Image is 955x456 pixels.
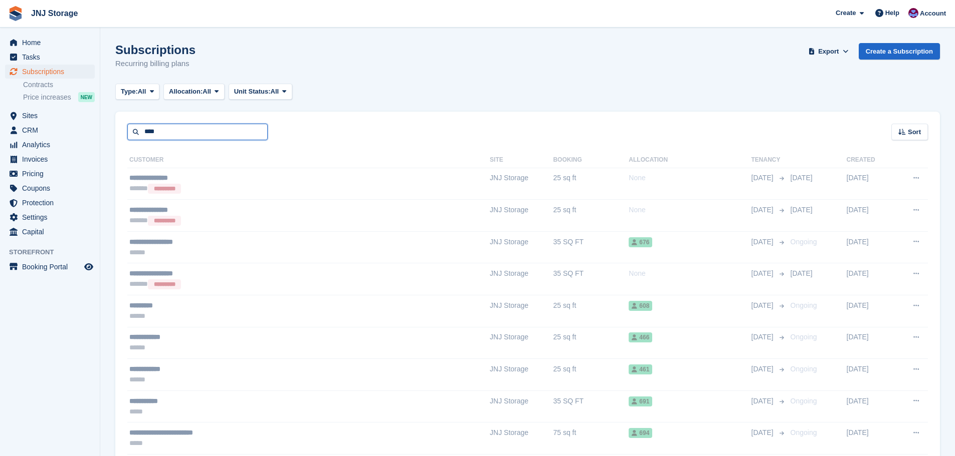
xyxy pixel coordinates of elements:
span: Price increases [23,93,71,102]
a: menu [5,50,95,64]
span: Export [818,47,839,57]
span: Home [22,36,82,50]
a: menu [5,167,95,181]
a: menu [5,109,95,123]
a: JNJ Storage [27,5,82,22]
a: menu [5,225,95,239]
span: Invoices [22,152,82,166]
a: Price increases NEW [23,92,95,103]
span: Subscriptions [22,65,82,79]
a: menu [5,123,95,137]
span: Storefront [9,247,100,257]
p: Recurring billing plans [115,58,196,70]
a: menu [5,36,95,50]
img: Jonathan Scrase [908,8,918,18]
span: Account [920,9,946,19]
span: CRM [22,123,82,137]
a: menu [5,210,95,224]
span: Settings [22,210,82,224]
div: NEW [78,92,95,102]
a: menu [5,196,95,210]
span: Create [836,8,856,18]
h1: Subscriptions [115,43,196,57]
a: Contracts [23,80,95,90]
img: stora-icon-8386f47178a22dfd0bd8f6a31ec36ba5ce8667c1dd55bd0f319d3a0aa187defe.svg [8,6,23,21]
a: menu [5,138,95,152]
a: menu [5,65,95,79]
span: Tasks [22,50,82,64]
a: menu [5,152,95,166]
span: Analytics [22,138,82,152]
span: Sites [22,109,82,123]
button: Export [807,43,851,60]
a: menu [5,260,95,274]
span: Booking Portal [22,260,82,274]
a: Create a Subscription [859,43,940,60]
a: menu [5,181,95,195]
span: Help [885,8,899,18]
span: Pricing [22,167,82,181]
span: Capital [22,225,82,239]
span: Protection [22,196,82,210]
a: Preview store [83,261,95,273]
span: Coupons [22,181,82,195]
